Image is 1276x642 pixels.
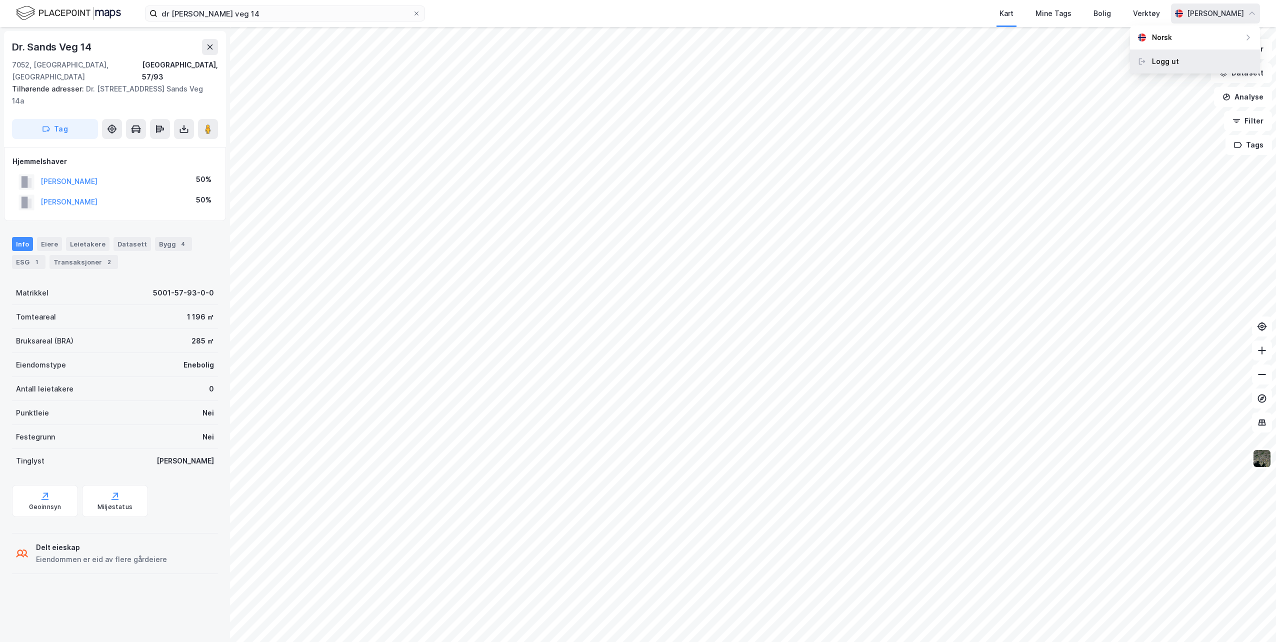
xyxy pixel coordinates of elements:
div: [PERSON_NAME] [156,455,214,467]
div: Dr. Sands Veg 14 [12,39,93,55]
div: 0 [209,383,214,395]
iframe: Chat Widget [1226,594,1276,642]
div: Nei [202,407,214,419]
div: Verktøy [1133,7,1160,19]
div: Datasett [113,237,151,251]
button: Analyse [1214,87,1272,107]
span: Tilhørende adresser: [12,84,86,93]
div: Geoinnsyn [29,503,61,511]
div: Bolig [1093,7,1111,19]
div: Nei [202,431,214,443]
div: 7052, [GEOGRAPHIC_DATA], [GEOGRAPHIC_DATA] [12,59,142,83]
button: Filter [1224,111,1272,131]
div: 5001-57-93-0-0 [153,287,214,299]
div: Bygg [155,237,192,251]
div: Info [12,237,33,251]
div: 285 ㎡ [191,335,214,347]
div: Kart [999,7,1013,19]
div: ESG [12,255,45,269]
div: Tomteareal [16,311,56,323]
button: Tags [1225,135,1272,155]
div: 1 196 ㎡ [187,311,214,323]
div: Eiendommen er eid av flere gårdeiere [36,553,167,565]
div: Leietakere [66,237,109,251]
div: Logg ut [1152,55,1179,67]
input: Søk på adresse, matrikkel, gårdeiere, leietakere eller personer [157,6,412,21]
div: 50% [196,173,211,185]
div: Dr. [STREET_ADDRESS] Sands Veg 14a [12,83,210,107]
img: logo.f888ab2527a4732fd821a326f86c7f29.svg [16,4,121,22]
div: Antall leietakere [16,383,73,395]
div: 50% [196,194,211,206]
div: Tinglyst [16,455,44,467]
div: 4 [178,239,188,249]
div: [PERSON_NAME] [1187,7,1244,19]
div: 1 [31,257,41,267]
button: Tag [12,119,98,139]
div: Hjemmelshaver [12,155,217,167]
div: Miljøstatus [97,503,132,511]
div: Eiere [37,237,62,251]
img: 9k= [1252,449,1271,468]
div: Transaksjoner [49,255,118,269]
div: Bruksareal (BRA) [16,335,73,347]
div: Punktleie [16,407,49,419]
div: Enebolig [183,359,214,371]
div: Eiendomstype [16,359,66,371]
div: Festegrunn [16,431,55,443]
div: Norsk [1152,31,1172,43]
div: [GEOGRAPHIC_DATA], 57/93 [142,59,218,83]
div: 2 [104,257,114,267]
div: Mine Tags [1035,7,1071,19]
div: Matrikkel [16,287,48,299]
div: Delt eieskap [36,541,167,553]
